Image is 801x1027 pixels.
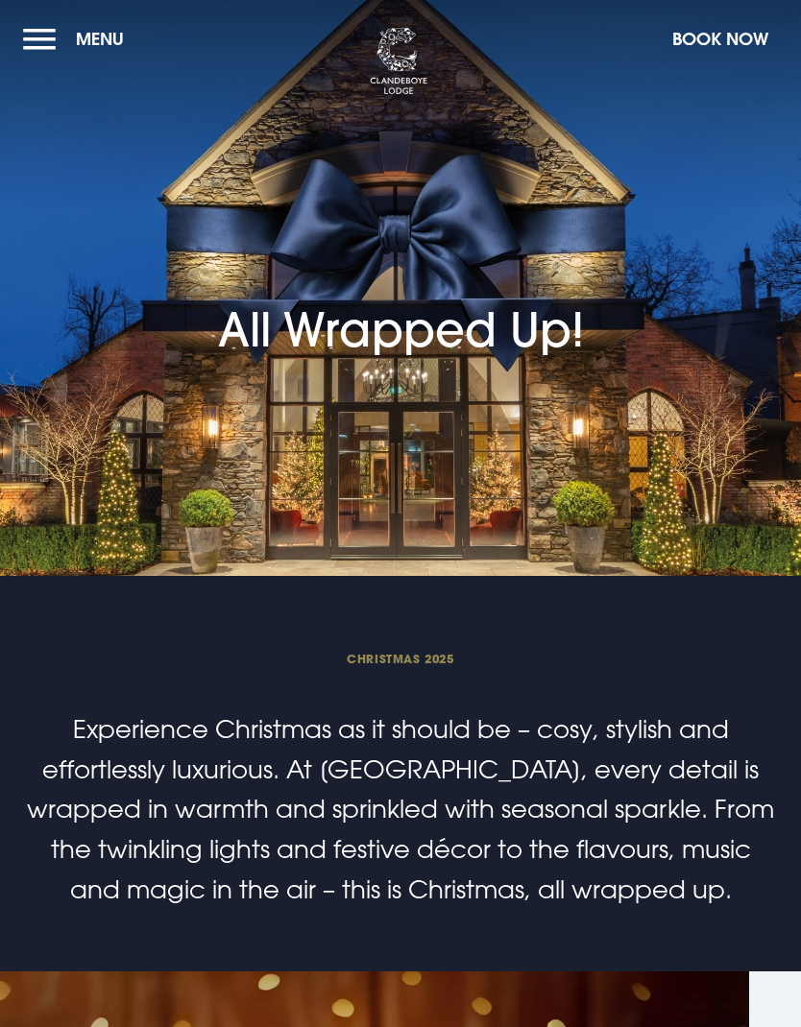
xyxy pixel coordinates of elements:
[218,179,584,358] h1: All Wrapped Up!
[23,709,778,909] p: Experience Christmas as it should be – cosy, stylish and effortlessly luxurious. At [GEOGRAPHIC_D...
[23,18,133,60] button: Menu
[23,651,778,666] span: Christmas 2025
[370,28,427,95] img: Clandeboye Lodge
[663,18,778,60] button: Book Now
[76,28,124,50] span: Menu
